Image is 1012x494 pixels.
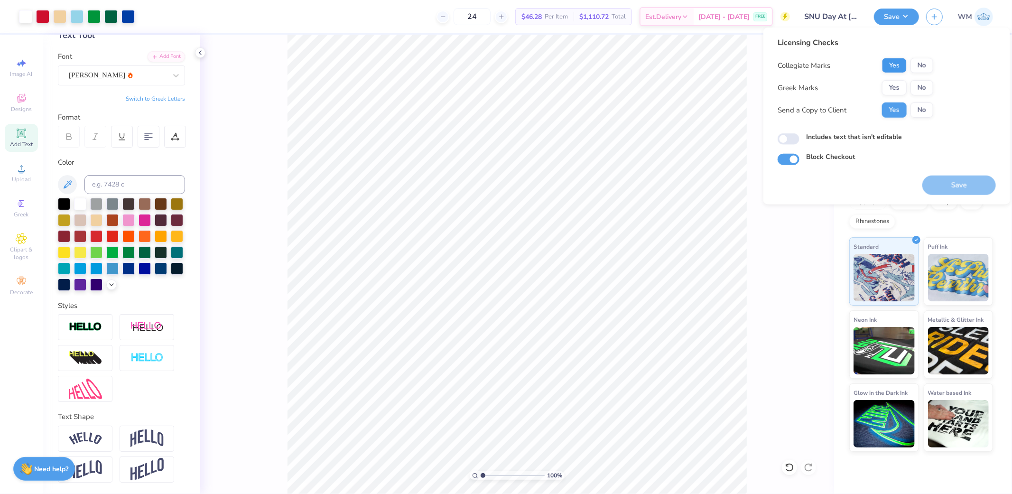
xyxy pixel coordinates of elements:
[579,12,609,22] span: $1,110.72
[698,12,750,22] span: [DATE] - [DATE]
[69,460,102,479] img: Flag
[521,12,542,22] span: $46.28
[130,353,164,364] img: Negative Space
[5,246,38,261] span: Clipart & logos
[10,70,33,78] span: Image AI
[928,388,972,398] span: Water based Ink
[882,80,907,95] button: Yes
[130,458,164,481] img: Rise
[12,176,31,183] span: Upload
[69,322,102,333] img: Stroke
[958,11,972,22] span: WM
[854,254,915,301] img: Standard
[778,105,846,116] div: Send a Copy to Client
[910,103,933,118] button: No
[69,379,102,399] img: Free Distort
[130,321,164,333] img: Shadow
[547,471,562,480] span: 100 %
[849,214,895,229] div: Rhinestones
[928,242,948,252] span: Puff Ink
[126,95,185,103] button: Switch to Greek Letters
[778,37,933,48] div: Licensing Checks
[130,429,164,447] img: Arch
[11,105,32,113] span: Designs
[928,254,989,301] img: Puff Ink
[454,8,491,25] input: – –
[928,315,984,325] span: Metallic & Glitter Ink
[958,8,993,26] a: WM
[778,60,830,71] div: Collegiate Marks
[69,351,102,366] img: 3d Illusion
[755,13,765,20] span: FREE
[874,9,919,25] button: Save
[797,7,867,26] input: Untitled Design
[975,8,993,26] img: Wilfredo Manabat
[58,157,185,168] div: Color
[58,300,185,311] div: Styles
[882,58,907,73] button: Yes
[854,327,915,374] img: Neon Ink
[10,289,33,296] span: Decorate
[84,175,185,194] input: e.g. 7428 c
[778,83,818,93] div: Greek Marks
[645,12,681,22] span: Est. Delivery
[35,465,69,474] strong: Need help?
[882,103,907,118] button: Yes
[854,315,877,325] span: Neon Ink
[14,211,29,218] span: Greek
[69,432,102,445] img: Arc
[806,132,902,142] label: Includes text that isn't editable
[806,152,855,162] label: Block Checkout
[612,12,626,22] span: Total
[910,58,933,73] button: No
[58,112,186,123] div: Format
[928,400,989,447] img: Water based Ink
[148,51,185,62] div: Add Font
[545,12,568,22] span: Per Item
[58,51,72,62] label: Font
[854,388,908,398] span: Glow in the Dark Ink
[928,327,989,374] img: Metallic & Glitter Ink
[854,242,879,252] span: Standard
[910,80,933,95] button: No
[854,400,915,447] img: Glow in the Dark Ink
[58,29,185,42] div: Text Tool
[58,411,185,422] div: Text Shape
[10,140,33,148] span: Add Text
